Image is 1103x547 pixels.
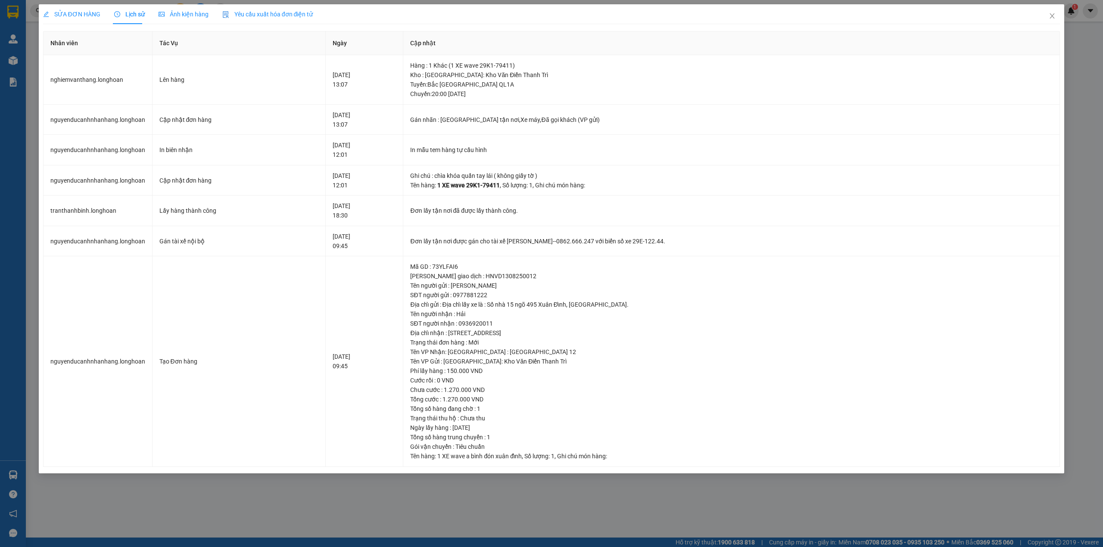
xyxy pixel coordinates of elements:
[410,262,1053,271] div: Mã GD : 73YLFAI6
[410,236,1053,246] div: Đơn lấy tận nơi được gán cho tài xế [PERSON_NAME]--0862.666.247 với biển số xe 29E-122.44.
[159,176,318,185] div: Cập nhật đơn hàng
[529,182,533,189] span: 1
[410,271,1053,281] div: [PERSON_NAME] giao dịch : HNVD1308250012
[437,453,522,460] span: 1 XE wave a bình đón xuân đỉnh
[326,31,403,55] th: Ngày
[410,357,1053,366] div: Tên VP Gửi : [GEOGRAPHIC_DATA]: Kho Văn Điển Thanh Trì
[333,110,396,129] div: [DATE] 13:07
[410,319,1053,328] div: SĐT người nhận : 0936920011
[43,11,100,18] span: SỬA ĐƠN HÀNG
[410,300,1053,309] div: Địa chỉ gửi : Địa chỉ lấy xe là : Số nhà 15 ngõ 495 Xuân Đỉnh, [GEOGRAPHIC_DATA].
[333,171,396,190] div: [DATE] 12:01
[333,232,396,251] div: [DATE] 09:45
[159,357,318,366] div: Tạo Đơn hàng
[410,404,1053,413] div: Tổng số hàng đang chờ : 1
[222,11,313,18] span: Yêu cầu xuất hóa đơn điện tử
[159,145,318,155] div: In biên nhận
[44,196,153,226] td: tranthanhbinh.longhoan
[159,236,318,246] div: Gán tài xế nội bộ
[410,442,1053,451] div: Gói vận chuyển : Tiêu chuẩn
[44,135,153,165] td: nguyenducanhnhanhang.longhoan
[410,423,1053,432] div: Ngày lấy hàng : [DATE]
[333,70,396,89] div: [DATE] 13:07
[551,453,555,460] span: 1
[159,115,318,124] div: Cập nhật đơn hàng
[410,366,1053,376] div: Phí lấy hàng : 150.000 VND
[410,61,1053,70] div: Hàng : 1 Khác (1 XE wave 29K1-79411)
[159,11,165,17] span: picture
[410,80,1053,99] div: Tuyến : Bắc [GEOGRAPHIC_DATA] QL1A Chuyến: 20:00 [DATE]
[410,180,1053,190] div: Tên hàng: , Số lượng: , Ghi chú món hàng:
[410,115,1053,124] div: Gán nhãn : [GEOGRAPHIC_DATA] tận nơi,Xe máy,Đã gọi khách (VP gửi)
[410,413,1053,423] div: Trạng thái thu hộ : Chưa thu
[410,347,1053,357] div: Tên VP Nhận: [GEOGRAPHIC_DATA] : [GEOGRAPHIC_DATA] 12
[410,432,1053,442] div: Tổng số hàng trung chuyển : 1
[44,226,153,257] td: nguyenducanhnhanhang.longhoan
[44,256,153,467] td: nguyenducanhnhanhang.longhoan
[333,140,396,159] div: [DATE] 12:01
[410,338,1053,347] div: Trạng thái đơn hàng : Mới
[410,206,1053,215] div: Đơn lấy tận nơi đã được lấy thành công.
[1049,12,1056,19] span: close
[410,328,1053,338] div: Địa chỉ nhận : [STREET_ADDRESS]
[159,11,209,18] span: Ảnh kiện hàng
[410,145,1053,155] div: In mẫu tem hàng tự cấu hình
[1040,4,1064,28] button: Close
[222,11,229,18] img: icon
[114,11,145,18] span: Lịch sử
[437,182,500,189] span: 1 XE wave 29K1-79411
[44,55,153,105] td: nghiemvanthang.longhoan
[159,206,318,215] div: Lấy hàng thành công
[44,165,153,196] td: nguyenducanhnhanhang.longhoan
[410,376,1053,385] div: Cước rồi : 0 VND
[44,31,153,55] th: Nhân viên
[410,451,1053,461] div: Tên hàng: , Số lượng: , Ghi chú món hàng:
[410,70,1053,80] div: Kho : [GEOGRAPHIC_DATA]: Kho Văn Điển Thanh Trì
[410,281,1053,290] div: Tên người gửi : [PERSON_NAME]
[403,31,1060,55] th: Cập nhật
[333,201,396,220] div: [DATE] 18:30
[410,385,1053,395] div: Chưa cước : 1.270.000 VND
[410,309,1053,319] div: Tên người nhận : Hải
[43,11,49,17] span: edit
[114,11,120,17] span: clock-circle
[410,171,1053,180] div: Ghi chú : chìa khóa quấn tay lái ( không giấy tờ )
[153,31,326,55] th: Tác Vụ
[333,352,396,371] div: [DATE] 09:45
[44,105,153,135] td: nguyenducanhnhanhang.longhoan
[410,290,1053,300] div: SĐT người gửi : 0977881222
[159,75,318,84] div: Lên hàng
[410,395,1053,404] div: Tổng cước : 1.270.000 VND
